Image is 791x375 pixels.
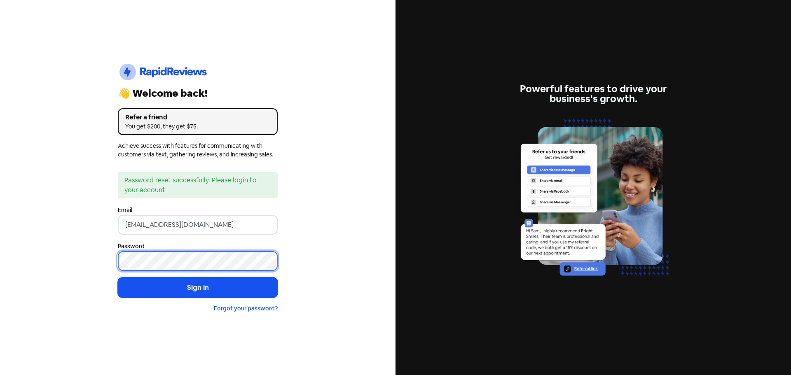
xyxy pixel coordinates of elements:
a: Forgot your password? [214,305,278,312]
div: Refer a friend [125,112,270,122]
div: Powerful features to drive your business's growth. [513,84,673,104]
div: Achieve success with features for communicating with customers via text, gathering reviews, and i... [118,142,278,159]
div: 👋 Welcome back! [118,89,278,98]
div: You get $200, they get $75. [125,122,270,131]
label: Email [118,206,132,214]
img: referrals [513,114,673,291]
div: Password reset successfully. Please login to your account [118,172,278,198]
button: Sign in [118,277,278,298]
label: Password [118,242,145,251]
input: Enter your email address... [118,215,278,235]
